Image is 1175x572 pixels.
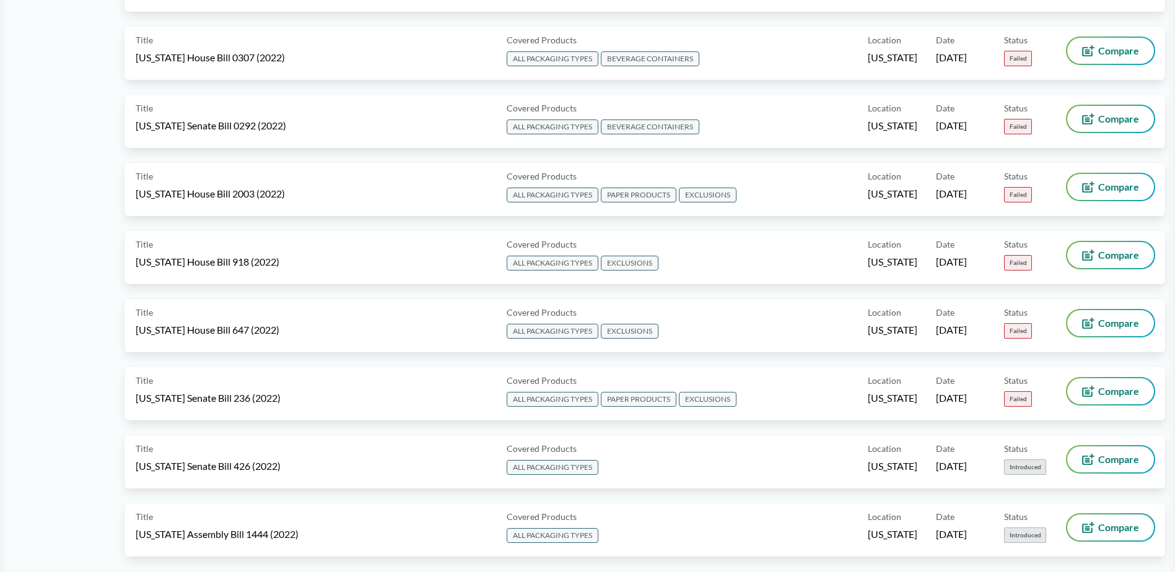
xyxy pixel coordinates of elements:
button: Compare [1067,106,1154,132]
span: Introduced [1004,527,1046,543]
span: Date [936,33,954,46]
span: Location [868,306,901,319]
span: Covered Products [507,374,577,387]
span: [US_STATE] Senate Bill 426 (2022) [136,459,281,473]
span: Covered Products [507,170,577,183]
span: Status [1004,374,1028,387]
span: Date [936,102,954,115]
span: [US_STATE] [868,391,917,405]
span: Status [1004,102,1028,115]
span: Compare [1098,522,1139,532]
span: EXCLUSIONS [679,392,736,407]
span: [US_STATE] Senate Bill 236 (2022) [136,391,281,405]
span: Status [1004,170,1028,183]
span: Title [136,33,153,46]
button: Compare [1067,514,1154,540]
span: Location [868,442,901,455]
span: [US_STATE] House Bill 647 (2022) [136,323,279,337]
span: Title [136,238,153,251]
span: Date [936,238,954,251]
span: [US_STATE] [868,187,917,201]
span: Failed [1004,51,1032,66]
span: [US_STATE] [868,459,917,473]
span: [DATE] [936,51,967,64]
span: ALL PACKAGING TYPES [507,392,598,407]
span: Covered Products [507,33,577,46]
span: ALL PACKAGING TYPES [507,256,598,271]
span: ALL PACKAGING TYPES [507,528,598,543]
span: ALL PACKAGING TYPES [507,188,598,202]
span: PAPER PRODUCTS [601,188,676,202]
span: [US_STATE] House Bill 2003 (2022) [136,187,285,201]
span: Covered Products [507,102,577,115]
span: Location [868,170,901,183]
span: Title [136,102,153,115]
span: Date [936,442,954,455]
span: Status [1004,442,1028,455]
span: EXCLUSIONS [679,188,736,202]
span: [DATE] [936,119,967,132]
span: [DATE] [936,527,967,541]
span: [US_STATE] [868,527,917,541]
span: [US_STATE] [868,119,917,132]
span: Compare [1098,318,1139,328]
span: Failed [1004,323,1032,339]
span: Title [136,374,153,387]
span: [US_STATE] House Bill 0307 (2022) [136,51,285,64]
span: Location [868,33,901,46]
span: Status [1004,306,1028,319]
button: Compare [1067,378,1154,404]
span: ALL PACKAGING TYPES [507,51,598,66]
span: [DATE] [936,459,967,473]
button: Compare [1067,446,1154,472]
span: Title [136,510,153,523]
span: Date [936,510,954,523]
span: [DATE] [936,255,967,269]
span: Introduced [1004,459,1046,475]
span: EXCLUSIONS [601,256,658,271]
span: Compare [1098,182,1139,192]
span: Covered Products [507,238,577,251]
span: Covered Products [507,442,577,455]
span: [US_STATE] [868,255,917,269]
span: Compare [1098,46,1139,56]
button: Compare [1067,174,1154,200]
span: Title [136,170,153,183]
span: Date [936,170,954,183]
span: BEVERAGE CONTAINERS [601,51,699,66]
span: ALL PACKAGING TYPES [507,324,598,339]
span: Failed [1004,255,1032,271]
span: Compare [1098,250,1139,260]
span: Date [936,374,954,387]
span: [DATE] [936,323,967,337]
span: ALL PACKAGING TYPES [507,460,598,475]
span: [US_STATE] [868,323,917,337]
span: Title [136,442,153,455]
span: [DATE] [936,391,967,405]
span: [DATE] [936,187,967,201]
span: Compare [1098,114,1139,124]
span: ALL PACKAGING TYPES [507,119,598,134]
span: Failed [1004,391,1032,407]
span: Compare [1098,386,1139,396]
button: Compare [1067,242,1154,268]
span: Location [868,102,901,115]
span: [US_STATE] Assembly Bill 1444 (2022) [136,527,299,541]
span: Covered Products [507,306,577,319]
span: Location [868,238,901,251]
span: Title [136,306,153,319]
span: Location [868,510,901,523]
span: Status [1004,238,1028,251]
span: [US_STATE] [868,51,917,64]
span: Compare [1098,454,1139,464]
span: PAPER PRODUCTS [601,392,676,407]
span: Status [1004,510,1028,523]
span: Failed [1004,119,1032,134]
button: Compare [1067,310,1154,336]
span: Failed [1004,187,1032,202]
span: Status [1004,33,1028,46]
span: Date [936,306,954,319]
span: BEVERAGE CONTAINERS [601,119,699,134]
span: Location [868,374,901,387]
span: Covered Products [507,510,577,523]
